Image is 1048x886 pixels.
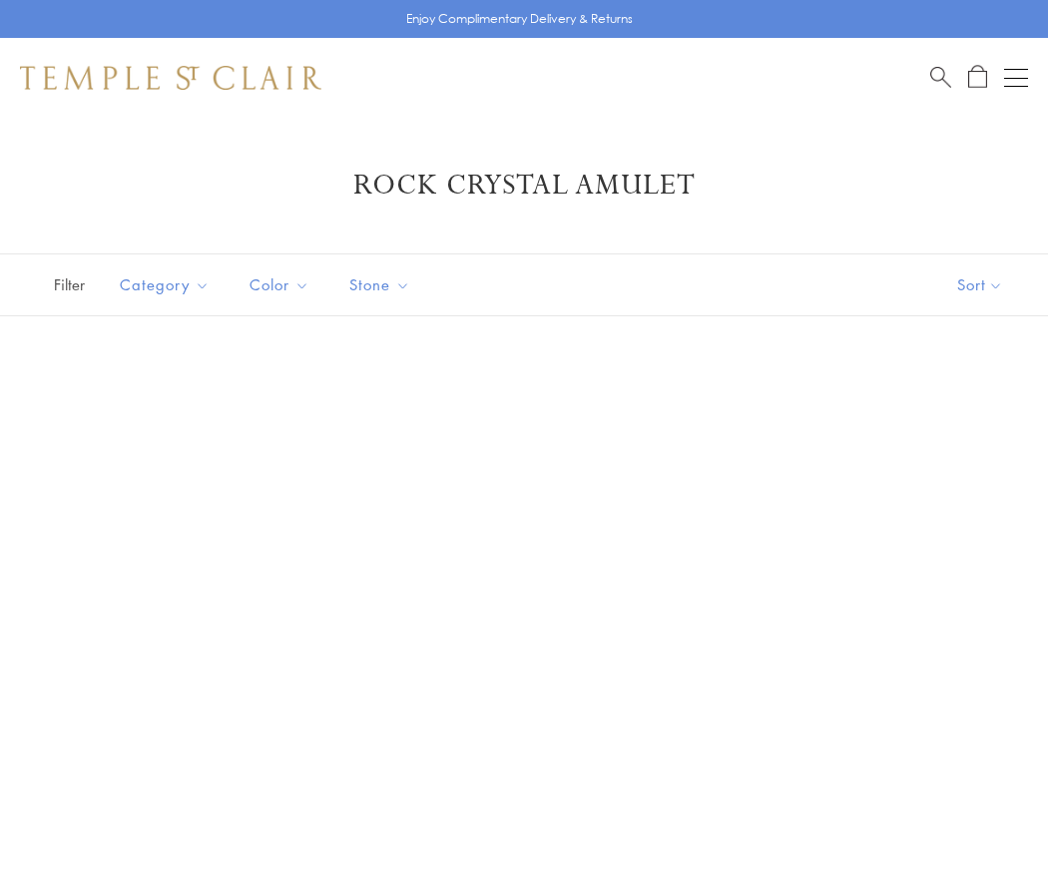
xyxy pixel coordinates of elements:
[1004,66,1028,90] button: Open navigation
[968,65,987,90] a: Open Shopping Bag
[912,254,1048,315] button: Show sort by
[406,9,633,29] p: Enjoy Complimentary Delivery & Returns
[930,65,951,90] a: Search
[20,66,321,90] img: Temple St. Clair
[235,262,324,307] button: Color
[240,272,324,297] span: Color
[110,272,225,297] span: Category
[334,262,425,307] button: Stone
[50,168,998,204] h1: Rock Crystal Amulet
[339,272,425,297] span: Stone
[105,262,225,307] button: Category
